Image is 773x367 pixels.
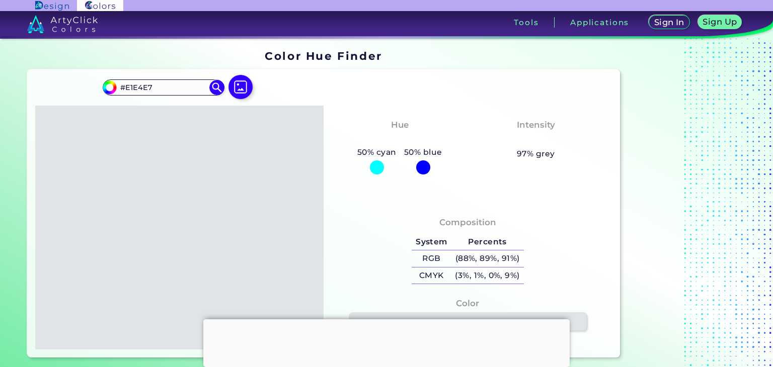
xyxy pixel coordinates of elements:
h3: Tools [514,19,538,26]
h3: Cyan-Blue [371,134,428,146]
iframe: Advertisement [203,319,570,364]
h5: System [412,234,451,250]
h3: Applications [570,19,629,26]
h5: Sign In [655,19,683,26]
h5: 50% cyan [353,146,400,159]
h5: Sign Up [704,18,735,26]
img: icon picture [228,75,253,99]
h5: (3%, 1%, 0%, 9%) [451,267,524,284]
img: icon search [209,80,224,95]
h4: Intensity [517,118,555,132]
h5: 50% blue [400,146,446,159]
h5: 97% grey [517,147,555,160]
h3: Almost None [500,134,571,146]
h1: Color Hue Finder [265,48,382,63]
h4: Composition [439,215,496,230]
a: Sign Up [700,16,740,29]
h4: Color [456,296,479,311]
h5: Percents [451,234,524,250]
input: type color.. [117,81,210,95]
img: logo_artyclick_colors_white.svg [27,15,98,33]
h5: CMYK [412,267,451,284]
img: ArtyClick Design logo [35,1,69,11]
a: Sign In [651,16,688,29]
iframe: Advertisement [624,46,750,361]
h5: (88%, 89%, 91%) [451,250,524,267]
h4: Hue [391,118,409,132]
h5: RGB [412,250,451,267]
